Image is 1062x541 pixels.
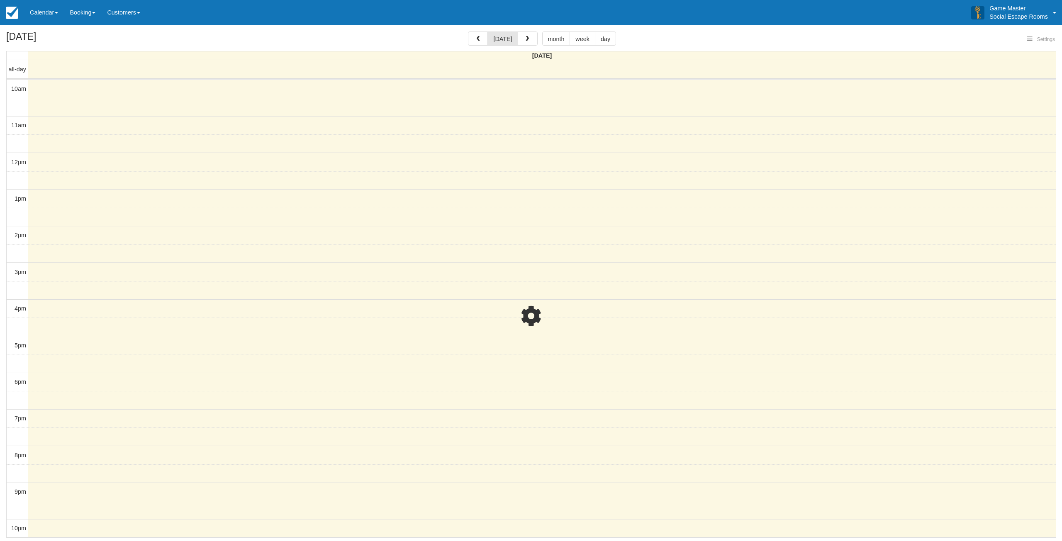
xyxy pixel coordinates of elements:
p: Social Escape Rooms [989,12,1048,21]
span: 5pm [15,342,26,349]
h2: [DATE] [6,32,111,47]
span: 1pm [15,195,26,202]
button: [DATE] [487,32,518,46]
button: Settings [1022,34,1060,46]
span: all-day [9,66,26,73]
span: 3pm [15,269,26,275]
button: month [542,32,570,46]
span: Settings [1037,36,1055,42]
button: day [595,32,616,46]
button: week [570,32,595,46]
span: 9pm [15,488,26,495]
span: 4pm [15,305,26,312]
span: 7pm [15,415,26,422]
span: 10pm [11,525,26,531]
span: 11am [11,122,26,129]
span: 6pm [15,378,26,385]
span: 12pm [11,159,26,165]
span: 2pm [15,232,26,238]
span: 10am [11,85,26,92]
span: 8pm [15,452,26,459]
p: Game Master [989,4,1048,12]
img: checkfront-main-nav-mini-logo.png [6,7,18,19]
img: A3 [971,6,984,19]
span: [DATE] [532,52,552,59]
